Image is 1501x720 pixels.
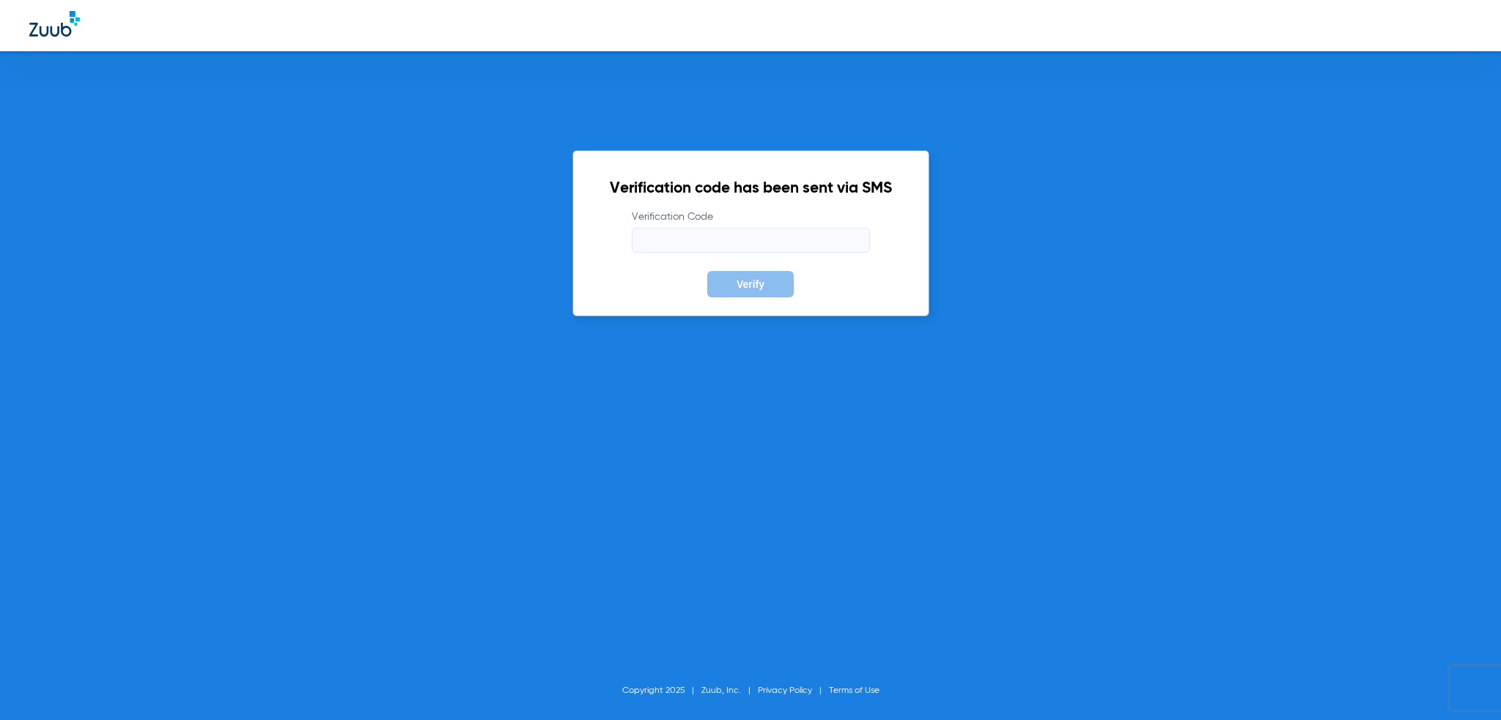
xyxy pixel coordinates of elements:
label: Verification Code [632,209,870,253]
a: Privacy Policy [758,686,812,695]
li: Zuub, Inc. [701,683,758,698]
iframe: Chat Widget [1428,650,1501,720]
a: Terms of Use [829,686,879,695]
button: Verify [707,271,794,297]
li: Copyright 2025 [622,683,701,698]
h2: Verification code has been sent via SMS [610,182,892,196]
input: Verification Code [632,228,870,253]
img: Zuub Logo [29,11,80,37]
span: Verify [737,278,764,290]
